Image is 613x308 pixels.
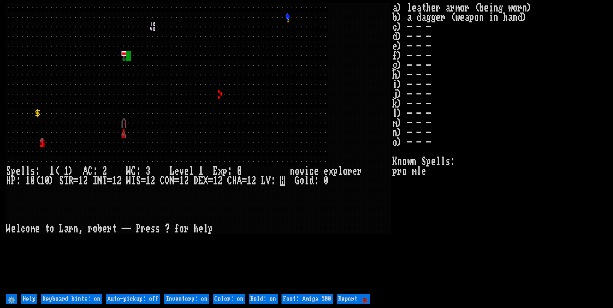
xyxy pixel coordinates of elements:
div: T [64,176,69,186]
div: l [21,166,25,176]
div: 2 [117,176,122,186]
div: t [45,224,49,234]
div: l [338,166,343,176]
div: L [59,224,64,234]
div: : [93,166,97,176]
div: H [6,176,11,186]
div: R [69,176,73,186]
div: m [30,224,35,234]
div: = [208,176,213,186]
div: : [227,166,232,176]
div: r [348,166,352,176]
div: c [309,166,314,176]
div: l [16,224,21,234]
div: 2 [102,166,107,176]
div: t [112,224,117,234]
div: 0 [30,176,35,186]
div: : [271,176,275,186]
div: ( [54,166,59,176]
div: e [352,166,357,176]
div: ? [165,224,170,234]
div: H [232,176,237,186]
div: W [6,224,11,234]
div: e [314,166,319,176]
div: r [69,224,73,234]
div: e [146,224,150,234]
stats: a) leather armor (being worn) b) a dagger (weapon in hand) c) - - - d) - - - e) - - - f) - - - g)... [392,3,607,293]
div: 1 [247,176,251,186]
div: C [160,176,165,186]
div: 1 [25,176,30,186]
div: f [174,224,179,234]
div: 1 [49,166,54,176]
div: e [11,224,16,234]
div: C [227,176,232,186]
input: Help [21,294,37,304]
div: 2 [83,176,88,186]
div: p [333,166,338,176]
div: W [126,166,131,176]
div: 2 [184,176,189,186]
div: x [328,166,333,176]
div: G [295,176,299,186]
div: c [21,224,25,234]
div: A [83,166,88,176]
div: : [16,176,21,186]
div: V [266,176,271,186]
div: l [189,166,194,176]
input: ⚙️ [6,294,17,304]
div: l [304,176,309,186]
div: P [136,224,141,234]
div: 2 [150,176,155,186]
input: Bold: on [249,294,278,304]
div: h [194,224,198,234]
div: T [102,176,107,186]
div: = [141,176,146,186]
div: e [184,166,189,176]
div: - [126,224,131,234]
div: r [107,224,112,234]
input: Inventory: on [164,294,209,304]
div: X [203,176,208,186]
div: W [126,176,131,186]
div: N [170,176,174,186]
div: 1 [78,176,83,186]
div: v [299,166,304,176]
div: r [141,224,146,234]
div: 0 [45,176,49,186]
div: A [237,176,242,186]
div: p [208,224,213,234]
input: Report 🐞 [337,294,370,304]
div: 0 [323,176,328,186]
div: o [93,224,97,234]
div: 1 [64,166,69,176]
div: E [213,166,218,176]
div: N [97,176,102,186]
div: i [304,166,309,176]
input: Keyboard hints: on [41,294,102,304]
div: = [107,176,112,186]
div: e [198,224,203,234]
div: s [150,224,155,234]
div: r [357,166,362,176]
div: : [35,166,40,176]
div: E [198,176,203,186]
div: l [25,166,30,176]
div: 1 [146,176,150,186]
div: S [136,176,141,186]
div: 1 [179,176,184,186]
div: C [88,166,93,176]
div: S [6,166,11,176]
div: I [93,176,97,186]
div: 2 [218,176,223,186]
div: s [30,166,35,176]
div: 2 [251,176,256,186]
div: n [73,224,78,234]
div: o [299,176,304,186]
div: p [11,166,16,176]
div: e [16,166,21,176]
div: 1 [213,176,218,186]
div: e [323,166,328,176]
div: : [314,176,319,186]
input: Color: on [213,294,245,304]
